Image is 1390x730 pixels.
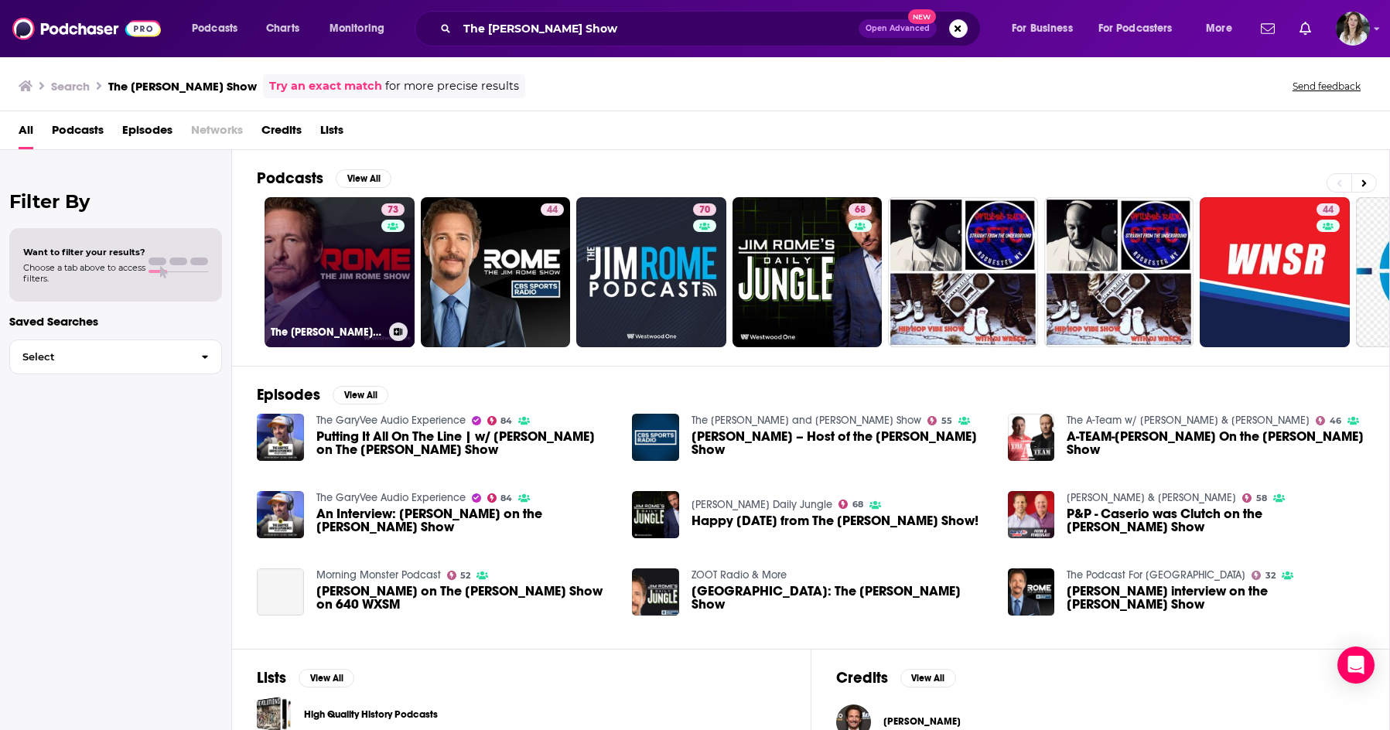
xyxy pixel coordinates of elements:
[699,203,710,218] span: 70
[836,668,956,687] a: CreditsView All
[1008,414,1055,461] img: A-TEAM-Jim Rome On the Jim Rome Show
[547,203,558,218] span: 44
[1336,12,1370,46] img: User Profile
[693,203,716,216] a: 70
[52,118,104,149] span: Podcasts
[632,568,679,616] img: ROME: The Jim Rome Show
[256,16,309,41] a: Charts
[1256,495,1267,502] span: 58
[692,498,832,511] a: Jim Rome's Daily Jungle
[257,491,304,538] img: An Interview: Gary Vaynerchuk on the Jim Rome Show
[883,715,961,728] a: Jim Rome
[632,491,679,538] img: Happy July 4th from The Jim Rome Show!
[1008,568,1055,616] img: Harold Landry interview on the Jim Rome Show
[330,18,384,39] span: Monitoring
[257,668,286,687] h2: Lists
[299,669,354,687] button: View All
[1265,572,1276,579] span: 32
[316,430,614,456] span: Putting It All On The Line | w/ [PERSON_NAME] on The [PERSON_NAME] Show
[1336,12,1370,46] span: Logged in as mavi
[1252,571,1276,580] a: 32
[500,495,512,502] span: 84
[457,16,859,41] input: Search podcasts, credits, & more...
[1008,491,1055,538] img: P&P - Caserio was Clutch on the Jim Rome Show
[257,568,304,616] a: Evan Carter on The Jim Rome Show on 640 WXSM
[421,197,571,347] a: 44
[692,430,989,456] span: [PERSON_NAME] – Host of the [PERSON_NAME] Show
[316,491,466,504] a: The GaryVee Audio Experience
[19,118,33,149] a: All
[866,25,930,32] span: Open Advanced
[692,585,989,611] a: ROME: The Jim Rome Show
[1330,418,1341,425] span: 46
[9,190,222,213] h2: Filter By
[316,414,466,427] a: The GaryVee Audio Experience
[852,501,863,508] span: 68
[692,568,787,582] a: ZOOT Radio & More
[1067,430,1364,456] span: A-TEAM-[PERSON_NAME] On the [PERSON_NAME] Show
[257,169,323,188] h2: Podcasts
[460,572,470,579] span: 52
[1067,491,1236,504] a: Payne & Pendergast
[1288,80,1365,93] button: Send feedback
[304,706,438,723] a: High Quality History Podcasts
[122,118,172,149] a: Episodes
[447,571,471,580] a: 52
[1067,414,1310,427] a: The A-Team w/ Wexler & Clanton
[1195,16,1252,41] button: open menu
[12,14,161,43] img: Podchaser - Follow, Share and Rate Podcasts
[1336,12,1370,46] button: Show profile menu
[855,203,866,218] span: 68
[257,668,354,687] a: ListsView All
[316,507,614,534] span: An Interview: [PERSON_NAME] on the [PERSON_NAME] Show
[333,386,388,404] button: View All
[1317,203,1340,216] a: 44
[1255,15,1281,42] a: Show notifications dropdown
[1242,493,1267,503] a: 58
[266,18,299,39] span: Charts
[10,352,189,362] span: Select
[257,169,391,188] a: PodcastsView All
[836,668,888,687] h2: Credits
[108,79,257,94] h3: The [PERSON_NAME] Show
[541,203,564,216] a: 44
[388,203,398,218] span: 73
[500,418,512,425] span: 84
[1200,197,1350,347] a: 44
[692,414,921,427] a: The Maggie and Perloff Show
[23,262,145,284] span: Choose a tab above to access filters.
[692,514,978,527] a: Happy July 4th from The Jim Rome Show!
[336,169,391,188] button: View All
[261,118,302,149] a: Credits
[257,385,388,404] a: EpisodesView All
[692,585,989,611] span: [GEOGRAPHIC_DATA]: The [PERSON_NAME] Show
[181,16,258,41] button: open menu
[271,326,383,339] h3: The [PERSON_NAME] Show
[9,339,222,374] button: Select
[632,414,679,461] img: Jim Rome – Host of the Jim Rome Show
[320,118,343,149] a: Lists
[192,18,237,39] span: Podcasts
[191,118,243,149] span: Networks
[941,418,952,425] span: 55
[385,77,519,95] span: for more precise results
[269,77,382,95] a: Try an exact match
[1067,585,1364,611] a: Harold Landry interview on the Jim Rome Show
[1098,18,1173,39] span: For Podcasters
[692,430,989,456] a: Jim Rome – Host of the Jim Rome Show
[319,16,405,41] button: open menu
[257,414,304,461] a: Putting It All On The Line | w/ Jim Rome on The Jim Rome Show
[316,568,441,582] a: Morning Monster Podcast
[1293,15,1317,42] a: Show notifications dropdown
